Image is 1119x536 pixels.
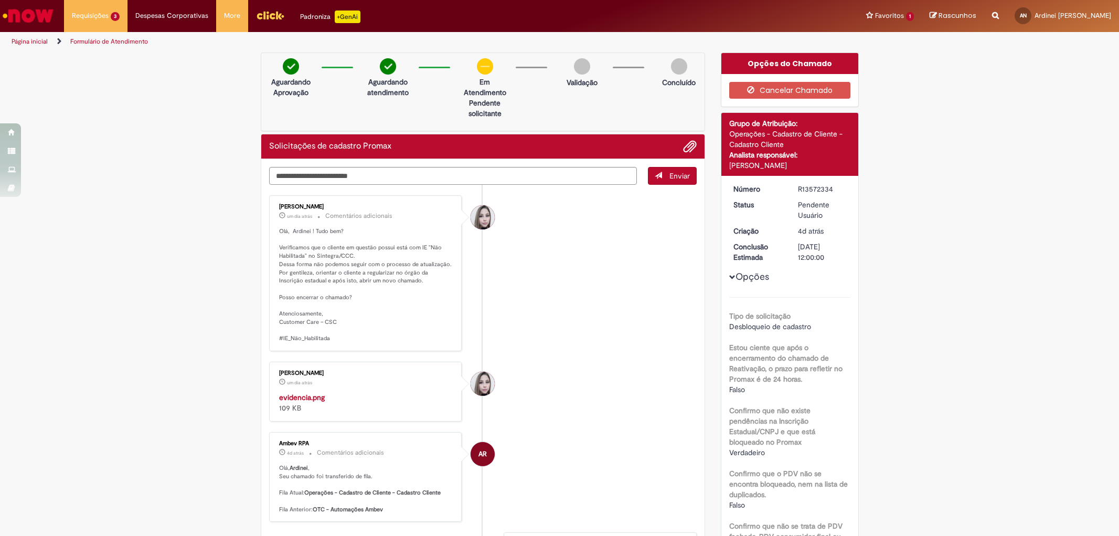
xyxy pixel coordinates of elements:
div: 109 KB [279,392,454,413]
p: +GenAi [335,10,360,23]
p: Olá, Ardinei ! Tudo bem? Verificamos que o cliente em questão possui está com IE "Não Habilitada"... [279,227,454,343]
img: circle-minus.png [477,58,493,75]
div: Pendente Usuário [798,199,847,220]
span: 3 [111,12,120,21]
img: check-circle-green.png [283,58,299,75]
b: Tipo de solicitação [729,311,791,321]
div: [PERSON_NAME] [279,204,454,210]
b: Operações - Cadastro de Cliente - Cadastro Cliente [304,489,441,497]
time: 26/09/2025 20:08:18 [798,226,824,236]
time: 26/09/2025 21:08:41 [287,450,304,456]
dt: Conclusão Estimada [726,241,790,262]
time: 29/09/2025 09:45:41 [287,380,312,386]
a: Rascunhos [930,11,976,21]
div: Daniele Aparecida Queiroz [471,205,495,229]
div: Grupo de Atribuição: [729,118,850,129]
span: Enviar [669,171,690,181]
a: Formulário de Atendimento [70,37,148,46]
img: ServiceNow [1,5,55,26]
a: evidencia.png [279,393,325,402]
span: AN [1020,12,1027,19]
b: Ardinei [290,464,308,472]
ul: Trilhas de página [8,32,738,51]
div: Ambev RPA [279,440,454,447]
div: [DATE] 12:00:00 [798,241,847,262]
button: Enviar [648,167,697,185]
span: um dia atrás [287,213,312,219]
span: Verdadeiro [729,448,765,457]
dt: Número [726,184,790,194]
span: AR [478,442,487,467]
span: Rascunhos [939,10,976,20]
div: Opções do Chamado [721,53,858,74]
p: Aguardando atendimento [363,77,413,98]
time: 29/09/2025 09:45:45 [287,213,312,219]
span: Falso [729,385,745,394]
button: Cancelar Chamado [729,82,850,99]
p: Em Atendimento [460,77,510,98]
div: Analista responsável: [729,150,850,160]
small: Comentários adicionais [317,448,384,457]
h2: Solicitações de cadastro Promax Histórico de tíquete [269,142,391,151]
dt: Status [726,199,790,210]
span: Despesas Corporativas [135,10,208,21]
p: Validação [567,77,598,88]
a: Página inicial [12,37,48,46]
p: Concluído [662,77,696,88]
textarea: Digite sua mensagem aqui... [269,167,637,185]
b: Estou ciente que após o encerramento do chamado de Reativação, o prazo para refletir no Promax é ... [729,343,843,384]
div: [PERSON_NAME] [729,160,850,171]
b: Confirmo que não existe pendências na Inscrição Estadual/CNPJ e que está bloqueado no Promax [729,406,815,447]
p: Aguardando Aprovação [265,77,316,98]
span: More [224,10,240,21]
div: R13572334 [798,184,847,194]
div: Padroniza [300,10,360,23]
b: Confirmo que o PDV não se encontra bloqueado, nem na lista de duplicados. [729,469,848,499]
b: OTC - Automações Ambev [313,506,383,513]
span: Ardinei [PERSON_NAME] [1035,11,1111,20]
img: img-circle-grey.png [574,58,590,75]
img: img-circle-grey.png [671,58,687,75]
small: Comentários adicionais [325,212,392,220]
p: Pendente solicitante [460,98,510,119]
div: [PERSON_NAME] [279,370,454,376]
span: 4d atrás [798,226,824,236]
img: click_logo_yellow_360x200.png [256,7,284,23]
div: Ambev RPA [471,442,495,466]
span: Desbloqueio de cadastro [729,322,811,331]
div: Daniele Aparecida Queiroz [471,372,495,396]
span: 4d atrás [287,450,304,456]
button: Adicionar anexos [683,140,697,153]
div: Operações - Cadastro de Cliente - Cadastro Cliente [729,129,850,150]
p: Olá, , Seu chamado foi transferido de fila. Fila Atual: Fila Anterior: [279,464,454,513]
span: Falso [729,500,745,510]
span: Favoritos [875,10,904,21]
img: check-circle-green.png [380,58,396,75]
dt: Criação [726,226,790,236]
span: Requisições [72,10,109,21]
span: um dia atrás [287,380,312,386]
span: 1 [906,12,914,21]
div: 26/09/2025 20:08:18 [798,226,847,236]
